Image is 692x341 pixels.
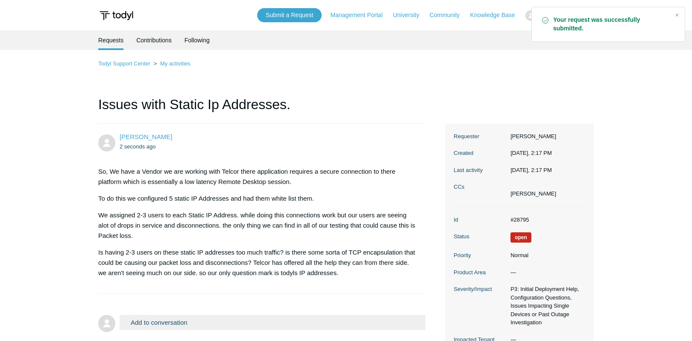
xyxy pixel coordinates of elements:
[120,133,172,140] span: Michael Cutinello
[454,268,506,277] dt: Product Area
[430,11,469,20] a: Community
[525,10,594,21] button: [PERSON_NAME]
[98,210,417,241] p: We assigned 2-3 users to each Static IP Address. while doing this connections work but our users ...
[98,94,425,124] h1: Issues with Static Ip Addresses.
[454,149,506,157] dt: Created
[136,30,172,50] a: Contributions
[454,132,506,141] dt: Requester
[454,183,506,191] dt: CCs
[98,8,135,24] img: Todyl Support Center Help Center home page
[506,251,585,260] dd: Normal
[98,247,417,278] p: Is having 2-3 users on these static IP addresses too much traffic? is there some sorta of TCP enc...
[454,166,506,175] dt: Last activity
[120,315,425,330] button: Add to conversation
[257,8,322,22] a: Submit a Request
[506,268,585,277] dd: —
[470,11,524,20] a: Knowledge Base
[152,60,191,67] li: My activities
[671,9,683,21] div: Close
[98,166,417,187] p: So, We have a Vendor we are working with Telcor there application requires a secure connection to...
[510,167,552,173] time: 10/08/2025, 14:17
[553,16,668,33] strong: Your request was successfully submitted.
[120,143,156,150] time: 10/08/2025, 14:17
[160,60,191,67] a: My activities
[185,30,210,50] a: Following
[98,60,150,67] a: Todyl Support Center
[454,285,506,294] dt: Severity/Impact
[510,150,552,156] time: 10/08/2025, 14:17
[98,60,152,67] li: Todyl Support Center
[98,193,417,204] p: To do this we configured 5 static IP Addresses and had them white list them.
[506,132,585,141] dd: [PERSON_NAME]
[454,251,506,260] dt: Priority
[510,190,556,198] li: Chris Rathermel
[393,11,428,20] a: University
[120,133,172,140] a: [PERSON_NAME]
[510,232,531,243] span: We are working on a response for you
[506,285,585,327] dd: P3: Initial Deployment Help, Configuration Questions, Issues Impacting Single Devices or Past Out...
[331,11,391,20] a: Management Portal
[98,30,123,50] li: Requests
[506,216,585,224] dd: #28795
[454,232,506,241] dt: Status
[454,216,506,224] dt: Id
